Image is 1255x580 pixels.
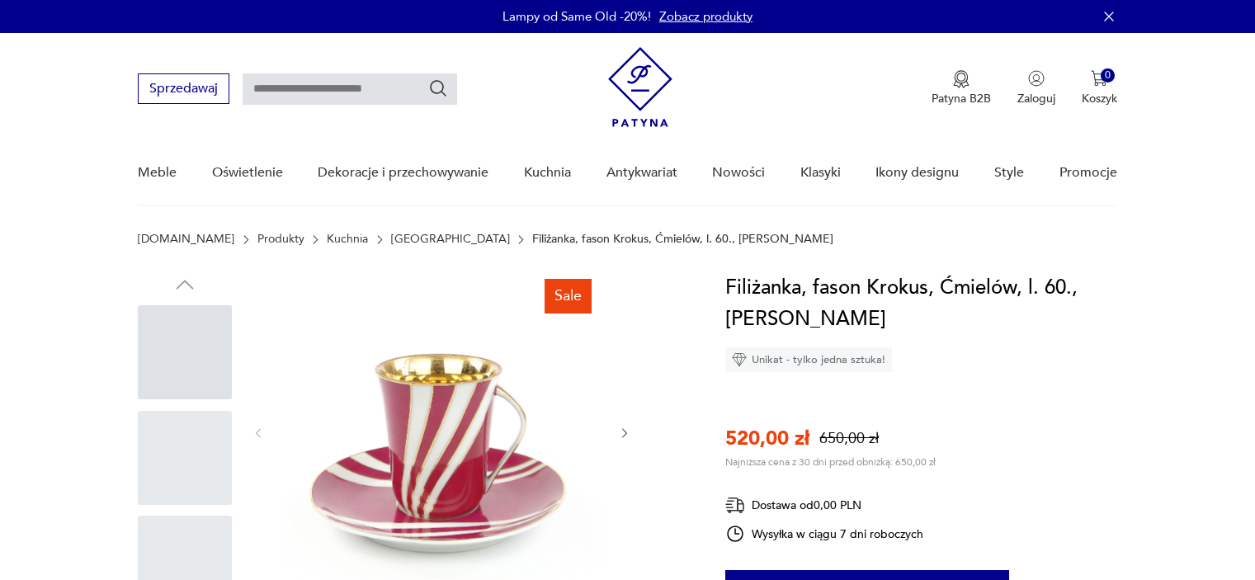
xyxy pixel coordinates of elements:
[725,495,745,516] img: Ikona dostawy
[138,141,177,205] a: Meble
[1017,91,1055,106] p: Zaloguj
[138,233,234,246] a: [DOMAIN_NAME]
[1082,70,1117,106] button: 0Koszyk
[875,141,959,205] a: Ikony designu
[725,524,923,544] div: Wysyłka w ciągu 7 dni roboczych
[712,141,765,205] a: Nowości
[953,70,970,88] img: Ikona medalu
[391,233,510,246] a: [GEOGRAPHIC_DATA]
[502,8,651,25] p: Lampy od Same Old -20%!
[1082,91,1117,106] p: Koszyk
[318,141,488,205] a: Dekoracje i przechowywanie
[1091,70,1107,87] img: Ikona koszyka
[732,352,747,367] img: Ikona diamentu
[608,47,672,127] img: Patyna - sklep z meblami i dekoracjami vintage
[800,141,841,205] a: Klasyki
[819,428,879,449] p: 650,00 zł
[1059,141,1117,205] a: Promocje
[138,73,229,104] button: Sprzedawaj
[257,233,304,246] a: Produkty
[327,233,368,246] a: Kuchnia
[659,8,753,25] a: Zobacz produkty
[428,78,448,98] button: Szukaj
[606,141,677,205] a: Antykwariat
[932,70,991,106] a: Ikona medaluPatyna B2B
[725,347,892,372] div: Unikat - tylko jedna sztuka!
[725,495,923,516] div: Dostawa od 0,00 PLN
[1101,68,1115,83] div: 0
[725,425,809,452] p: 520,00 zł
[932,91,991,106] p: Patyna B2B
[725,455,936,469] p: Najniższa cena z 30 dni przed obniżką: 650,00 zł
[212,141,283,205] a: Oświetlenie
[524,141,571,205] a: Kuchnia
[1017,70,1055,106] button: Zaloguj
[1028,70,1045,87] img: Ikonka użytkownika
[932,70,991,106] button: Patyna B2B
[138,84,229,96] a: Sprzedawaj
[545,279,592,314] div: Sale
[532,233,833,246] p: Filiżanka, fason Krokus, Ćmielów, l. 60., [PERSON_NAME]
[994,141,1024,205] a: Style
[725,272,1117,335] h1: Filiżanka, fason Krokus, Ćmielów, l. 60., [PERSON_NAME]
